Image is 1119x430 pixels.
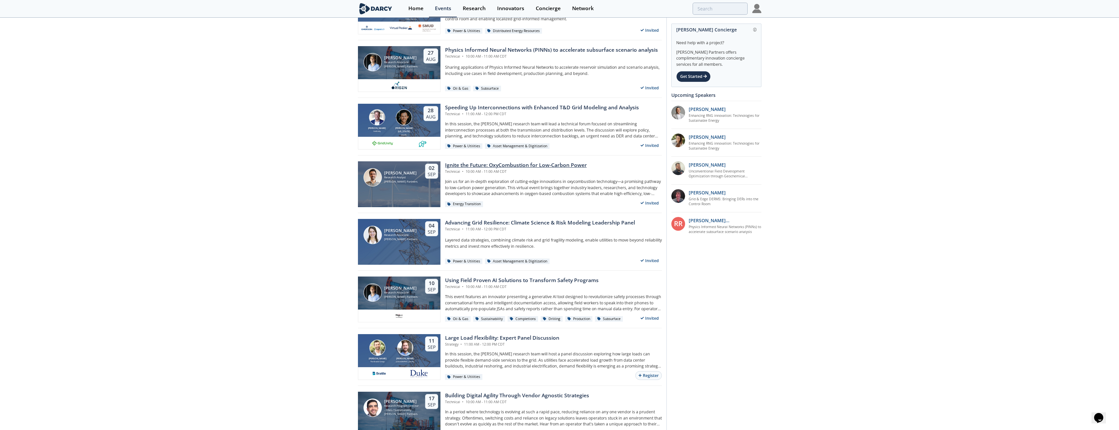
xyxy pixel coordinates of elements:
img: Tyler Norris [397,340,413,356]
div: [PERSON_NAME] [384,286,418,291]
p: This event features an innovator presenting a generative AI tool designed to revolutionize safety... [445,294,662,312]
div: [PERSON_NAME] [395,357,416,361]
span: • [459,342,463,347]
div: 02 [428,165,436,171]
p: [PERSON_NAME] [689,134,726,140]
div: Sep [428,229,436,235]
span: • [461,400,465,404]
div: Sep [428,344,436,350]
div: [PERSON_NAME] [384,56,418,60]
div: Power & Utilities [445,374,483,380]
img: 41db60a0-fe07-4137-8ca6-021fe481c7d5 [410,369,428,377]
div: Completions [508,316,538,322]
img: 737ad19b-6c50-4cdf-92c7-29f5966a019e [671,134,685,147]
div: Sacramento Municipal Utility District. [401,15,421,20]
img: virtual-peaker.com.png [389,24,412,32]
div: 10 [428,280,436,287]
p: [PERSON_NAME] [689,189,726,196]
div: RR [671,217,685,231]
a: Juan Mayol [PERSON_NAME] Research Associate [PERSON_NAME] Partners 27 Aug Physics Informed Neural... [358,46,662,92]
img: Camila Casamayor [364,226,382,244]
div: Technical 11:00 AM - 12:00 PM CDT [445,227,635,232]
div: Sep [428,402,436,408]
div: Technical 10:00 AM - 11:00 AM CDT [445,400,589,405]
div: [PERSON_NAME] [367,127,387,130]
div: Energy Transition [445,201,483,207]
span: • [461,169,465,174]
div: Research Associate [384,291,418,295]
p: [PERSON_NAME] [PERSON_NAME] [689,217,762,224]
div: [PERSON_NAME] Partners [384,64,418,69]
p: Sharing applications of Physics Informed Neural Networks to accelerate reservoir simulation and s... [445,64,662,77]
img: cb84fb6c-3603-43a1-87e3-48fd23fb317a [362,24,384,32]
a: Physics Informed Neural Networks (PINNs) to accelerate subsurface scenario analysis [689,224,762,235]
div: Asset Management & Digitization [485,143,550,149]
div: Research [463,6,486,11]
input: Advanced Search [693,3,748,15]
div: Building Digital Agility Through Vendor Agnostic Strategies [445,392,589,400]
img: Brian Fitzsimons [369,109,385,125]
div: GridUnity [367,130,387,133]
p: In this session, the [PERSON_NAME] research team will host a panel discussion exploring how large... [445,351,662,369]
div: [PERSON_NAME] [384,171,418,175]
div: Using Field Proven AI Solutions to Transform Safety Programs [445,277,599,284]
div: Physics Informed Neural Networks (PINNs) to accelerate subsurface scenario analysis [445,46,658,54]
a: Camila Casamayor [PERSON_NAME] Research Associate [PERSON_NAME] Partners 04 Sep Advancing Grid Re... [358,219,662,265]
div: envelio [394,134,414,136]
span: • [461,284,465,289]
div: [PERSON_NAME] [367,357,388,361]
div: Invited [638,257,662,265]
img: 1fdb2308-3d70-46db-bc64-f6eabefcce4d [671,106,685,119]
button: Register [635,371,662,380]
div: Oil & Gas [445,316,471,322]
div: Technical 10:00 AM - 11:00 AM CDT [445,284,599,290]
p: [PERSON_NAME] [689,161,726,168]
div: Invited [638,314,662,322]
div: Upcoming Speakers [671,89,761,101]
div: 27 [426,50,436,56]
div: [PERSON_NAME] [384,399,419,404]
img: Juan Mayol [364,283,382,302]
img: 2k2ez1SvSiOh3gKHmcgF [671,161,685,175]
div: Speeding Up Interconnections with Enhanced T&D Grid Modeling and Analysis [445,104,639,112]
img: Profile [752,4,761,13]
a: Brian Fitzsimons [PERSON_NAME] GridUnity Luigi Montana [PERSON_NAME][US_STATE] envelio 28 Aug Spe... [358,104,662,150]
img: 336b6de1-6040-4323-9c13-5718d9811639 [419,139,427,147]
div: Home [408,6,423,11]
div: Invited [638,141,662,150]
div: Technical 10:00 AM - 11:00 AM CDT [445,54,658,59]
span: • [461,112,465,116]
div: 04 [428,223,436,229]
img: 1655224446716-descarga.png [370,369,388,377]
div: Research Associate [384,233,418,237]
div: Innovators [497,6,524,11]
img: Juan Mayol [364,53,382,71]
div: [PERSON_NAME][US_STATE] [394,127,414,134]
div: Strategy 11:00 AM - 12:00 PM CDT [445,342,559,347]
div: 28 [426,107,436,114]
p: Layered data strategies, combining climate risk and grid fragility modeling, enable utilities to ... [445,237,662,249]
div: Get Started [676,71,711,82]
div: Advancing Grid Resilience: Climate Science & Risk Modeling Leadership Panel [445,219,635,227]
img: logo-wide.svg [358,3,394,14]
div: Events [435,6,451,11]
div: Research Analyst [384,175,418,180]
div: Power & Utilities [445,143,483,149]
div: Invited [638,84,662,92]
p: [PERSON_NAME] [689,106,726,113]
a: Enhancing RNG innovation: Technologies for Sustainable Energy [689,113,762,124]
div: Production [565,316,593,322]
p: In this session, the [PERSON_NAME] research team will lead a technical forum focused on streamlin... [445,121,662,139]
div: [GEOGRAPHIC_DATA] [395,360,416,363]
div: Aug [426,114,436,120]
div: Need help with a project? [676,35,756,46]
div: Large Load Flexibility: Expert Panel Discussion [445,334,559,342]
div: Sustainability [473,316,505,322]
div: [PERSON_NAME] Partners [384,180,418,184]
img: Nicolas Lassalle [364,168,382,187]
div: Network [572,6,594,11]
img: Luigi Montana [396,109,412,125]
div: Research Associate [384,60,418,64]
div: Power & Utilities [445,259,483,264]
div: Concierge [536,6,561,11]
